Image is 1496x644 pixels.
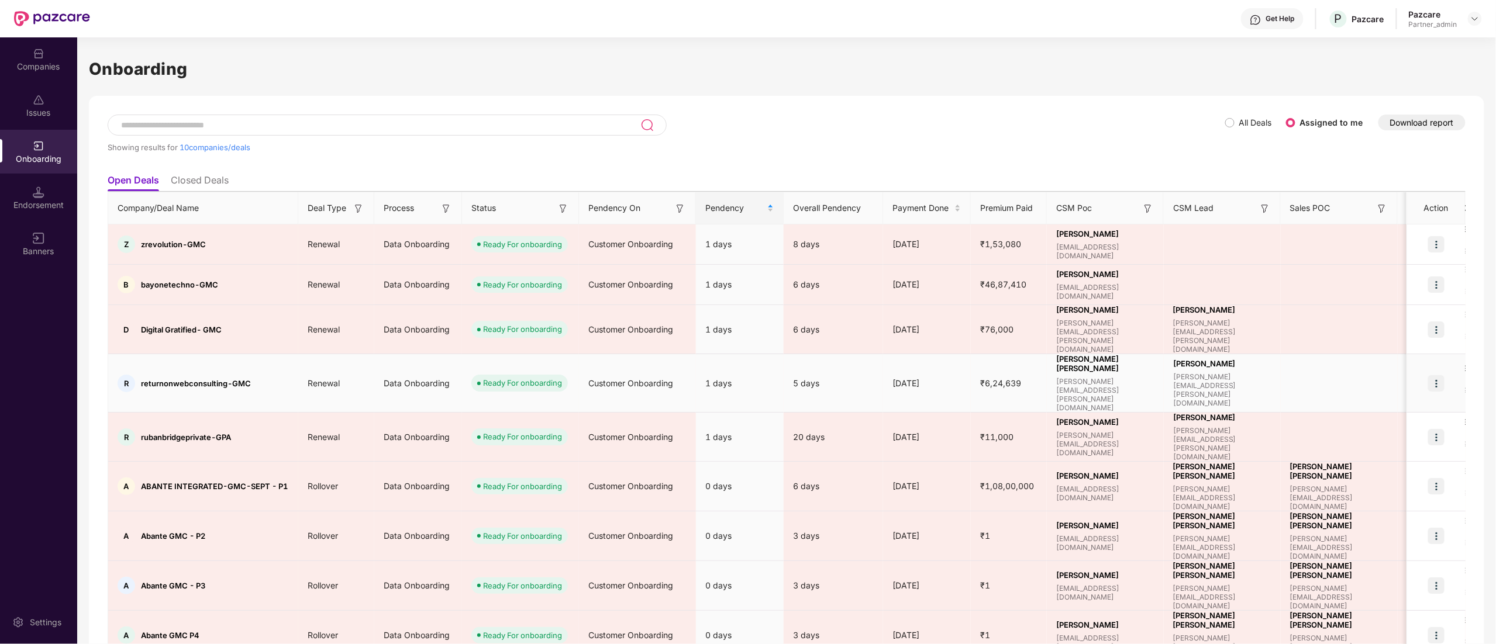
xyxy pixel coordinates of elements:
[1056,471,1154,480] span: [PERSON_NAME]
[1290,561,1388,580] span: [PERSON_NAME] [PERSON_NAME]
[696,470,784,502] div: 0 days
[705,202,765,214] span: Pendency
[483,323,562,335] div: Ready For onboarding
[440,203,452,214] img: svg+xml;base64,PHN2ZyB3aWR0aD0iMTYiIGhlaWdodD0iMTYiIHZpZXdCb3g9IjAgMCAxNiAxNiIgZmlsbD0ibm9uZSIgeG...
[298,432,349,442] span: Renewal
[588,202,640,214] span: Pendency On
[1173,426,1271,461] span: [PERSON_NAME][EMAIL_ADDRESS][PERSON_NAME][DOMAIN_NAME]
[784,529,883,542] div: 3 days
[374,269,462,300] div: Data Onboarding
[1300,117,1363,127] label: Assigned to me
[971,630,999,640] span: ₹1
[141,531,205,541] span: Abante GMC - P2
[696,228,784,260] div: 1 days
[1142,203,1154,214] img: svg+xml;base64,PHN2ZyB3aWR0aD0iMTYiIGhlaWdodD0iMTYiIHZpZXdCb3g9IjAgMCAxNiAxNiIgZmlsbD0ibm9uZSIgeG...
[298,531,347,541] span: Rollover
[1056,521,1154,530] span: [PERSON_NAME]
[483,629,562,641] div: Ready For onboarding
[374,368,462,399] div: Data Onboarding
[353,203,364,214] img: svg+xml;base64,PHN2ZyB3aWR0aD0iMTYiIGhlaWdodD0iMTYiIHZpZXdCb3g9IjAgMCAxNiAxNiIgZmlsbD0ibm9uZSIgeG...
[892,202,952,214] span: Payment Done
[1428,528,1445,544] img: icon
[588,481,673,491] span: Customer Onboarding
[1173,584,1271,610] span: [PERSON_NAME][EMAIL_ADDRESS][DOMAIN_NAME]
[1173,413,1271,422] span: [PERSON_NAME]
[883,529,971,542] div: [DATE]
[298,378,349,388] span: Renewal
[696,269,784,300] div: 1 days
[971,378,1030,388] span: ₹6,24,639
[1428,577,1445,594] img: icon
[784,238,883,251] div: 8 days
[118,626,135,644] div: A
[1056,534,1154,552] span: [EMAIL_ADDRESS][DOMAIN_NAME]
[298,630,347,640] span: Rollover
[1266,14,1295,23] div: Get Help
[298,324,349,334] span: Renewal
[1290,611,1388,629] span: [PERSON_NAME] [PERSON_NAME]
[1428,321,1445,338] img: icon
[374,520,462,552] div: Data Onboarding
[108,174,159,191] li: Open Deals
[308,202,346,214] span: Deal Type
[784,629,883,642] div: 3 days
[696,570,784,601] div: 0 days
[588,531,673,541] span: Customer Onboarding
[588,630,673,640] span: Customer Onboarding
[1290,462,1388,480] span: [PERSON_NAME] [PERSON_NAME]
[1378,115,1466,130] button: Download report
[1409,20,1457,29] div: Partner_admin
[971,239,1030,249] span: ₹1,53,080
[883,192,971,224] th: Payment Done
[883,431,971,444] div: [DATE]
[1173,202,1214,214] span: CSM Lead
[1470,14,1480,23] img: svg+xml;base64,PHN2ZyBpZD0iRHJvcGRvd24tMzJ4MzIiIHhtbG5zPSJodHRwOi8vd3d3LnczLm9yZy8yMDAwL3N2ZyIgd2...
[1056,417,1154,427] span: [PERSON_NAME]
[374,421,462,453] div: Data Onboarding
[696,314,784,345] div: 1 days
[784,480,883,493] div: 6 days
[588,580,673,590] span: Customer Onboarding
[1173,462,1271,480] span: [PERSON_NAME] [PERSON_NAME]
[1173,372,1271,407] span: [PERSON_NAME][EMAIL_ADDRESS][PERSON_NAME][DOMAIN_NAME]
[471,202,496,214] span: Status
[298,239,349,249] span: Renewal
[1173,611,1271,629] span: [PERSON_NAME] [PERSON_NAME]
[588,279,673,289] span: Customer Onboarding
[1428,429,1445,445] img: icon
[1056,283,1154,300] span: [EMAIL_ADDRESS][DOMAIN_NAME]
[588,378,673,388] span: Customer Onboarding
[674,203,686,214] img: svg+xml;base64,PHN2ZyB3aWR0aD0iMTYiIGhlaWdodD0iMTYiIHZpZXdCb3g9IjAgMCAxNiAxNiIgZmlsbD0ibm9uZSIgeG...
[118,236,135,253] div: Z
[108,143,1225,152] div: Showing results for
[883,579,971,592] div: [DATE]
[118,276,135,293] div: B
[89,56,1484,82] h1: Onboarding
[971,531,999,541] span: ₹1
[971,481,1043,491] span: ₹1,08,00,000
[483,431,562,442] div: Ready For onboarding
[971,580,999,590] span: ₹1
[141,240,206,249] span: zrevolution-GMC
[883,629,971,642] div: [DATE]
[180,143,250,152] span: 10 companies/deals
[1173,511,1271,530] span: [PERSON_NAME] [PERSON_NAME]
[118,477,135,495] div: A
[1056,354,1154,373] span: [PERSON_NAME] [PERSON_NAME]
[1056,584,1154,601] span: [EMAIL_ADDRESS][DOMAIN_NAME]
[883,238,971,251] div: [DATE]
[1173,305,1271,314] span: [PERSON_NAME]
[141,631,199,640] span: Abante GMC P4
[784,377,883,390] div: 5 days
[1173,561,1271,580] span: [PERSON_NAME] [PERSON_NAME]
[108,192,298,224] th: Company/Deal Name
[141,325,222,334] span: Digital Gratified- GMC
[374,570,462,601] div: Data Onboarding
[33,233,44,244] img: svg+xml;base64,PHN2ZyB3aWR0aD0iMTYiIGhlaWdodD0iMTYiIHZpZXdCb3g9IjAgMCAxNiAxNiIgZmlsbD0ibm9uZSIgeG...
[1056,377,1154,412] span: [PERSON_NAME][EMAIL_ADDRESS][PERSON_NAME][DOMAIN_NAME]
[1407,192,1466,224] th: Action
[483,238,562,250] div: Ready For onboarding
[696,421,784,453] div: 1 days
[883,323,971,336] div: [DATE]
[384,202,414,214] span: Process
